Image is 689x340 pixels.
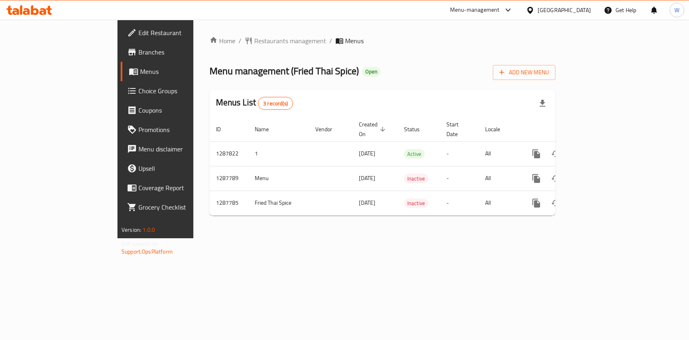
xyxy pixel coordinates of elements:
[450,5,500,15] div: Menu-management
[121,197,232,217] a: Grocery Checklist
[479,141,520,166] td: All
[546,144,565,164] button: Change Status
[479,191,520,215] td: All
[440,141,479,166] td: -
[140,67,226,76] span: Menus
[121,120,232,139] a: Promotions
[440,191,479,215] td: -
[121,81,232,101] a: Choice Groups
[255,124,279,134] span: Name
[404,149,425,159] span: Active
[362,67,381,77] div: Open
[209,117,611,216] table: enhanced table
[345,36,364,46] span: Menus
[248,191,309,215] td: Fried Thai Spice
[520,117,611,142] th: Actions
[248,141,309,166] td: 1
[216,97,293,110] h2: Menus List
[538,6,591,15] div: [GEOGRAPHIC_DATA]
[121,225,141,235] span: Version:
[329,36,332,46] li: /
[527,144,546,164] button: more
[121,238,159,249] span: Get support on:
[546,169,565,188] button: Change Status
[209,62,359,80] span: Menu management ( Fried Thai Spice )
[254,36,326,46] span: Restaurants management
[138,86,226,96] span: Choice Groups
[121,159,232,178] a: Upsell
[404,174,428,183] div: Inactive
[248,166,309,191] td: Menu
[527,193,546,213] button: more
[121,178,232,197] a: Coverage Report
[258,97,293,110] div: Total records count
[404,124,430,134] span: Status
[142,225,155,235] span: 1.0.0
[493,65,555,80] button: Add New Menu
[121,246,173,257] a: Support.OpsPlatform
[216,124,231,134] span: ID
[674,6,679,15] span: W
[404,199,428,208] span: Inactive
[479,166,520,191] td: All
[121,62,232,81] a: Menus
[138,144,226,154] span: Menu disclaimer
[359,120,388,139] span: Created On
[362,68,381,75] span: Open
[121,42,232,62] a: Branches
[138,202,226,212] span: Grocery Checklist
[359,148,375,159] span: [DATE]
[359,197,375,208] span: [DATE]
[121,101,232,120] a: Coupons
[440,166,479,191] td: -
[359,173,375,183] span: [DATE]
[499,67,549,78] span: Add New Menu
[138,28,226,38] span: Edit Restaurant
[138,125,226,134] span: Promotions
[446,120,469,139] span: Start Date
[533,94,552,113] div: Export file
[121,23,232,42] a: Edit Restaurant
[138,183,226,193] span: Coverage Report
[121,139,232,159] a: Menu disclaimer
[404,174,428,183] span: Inactive
[315,124,343,134] span: Vendor
[527,169,546,188] button: more
[245,36,326,46] a: Restaurants management
[138,47,226,57] span: Branches
[138,105,226,115] span: Coupons
[546,193,565,213] button: Change Status
[258,100,293,107] span: 3 record(s)
[485,124,511,134] span: Locale
[239,36,241,46] li: /
[209,36,555,46] nav: breadcrumb
[138,164,226,173] span: Upsell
